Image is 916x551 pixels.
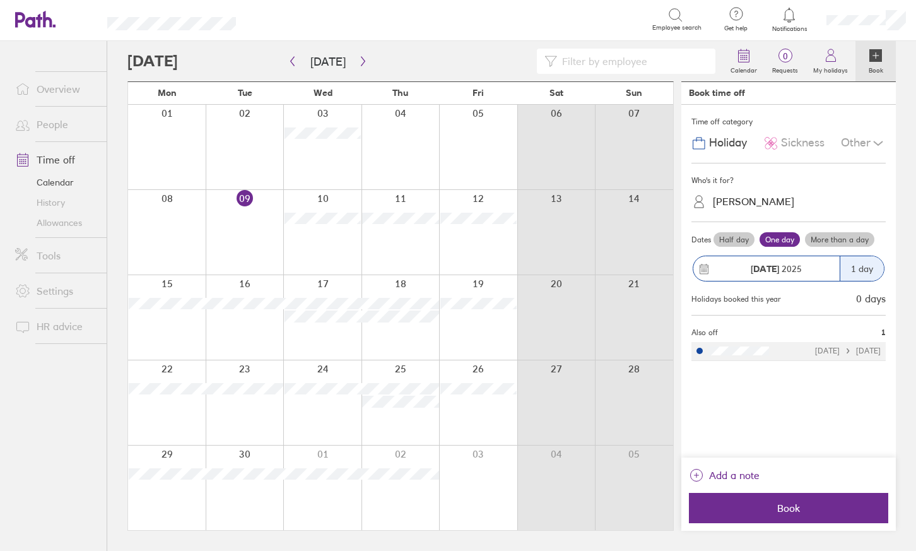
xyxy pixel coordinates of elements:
span: Add a note [709,465,760,485]
span: Wed [314,88,332,98]
div: [DATE] [DATE] [815,347,881,355]
a: Calendar [723,41,765,81]
label: Requests [765,63,806,74]
a: Settings [5,278,107,304]
span: Tue [238,88,252,98]
a: Overview [5,76,107,102]
div: 1 day [840,256,884,281]
span: 1 [881,328,886,337]
button: Book [689,493,888,523]
div: Holidays booked this year [691,295,781,304]
a: Tools [5,243,107,268]
a: Book [855,41,896,81]
span: Dates [691,235,711,244]
div: Search [270,13,302,25]
span: Get help [715,25,756,32]
a: My holidays [806,41,855,81]
span: Employee search [652,24,702,32]
div: Book time off [689,88,745,98]
label: My holidays [806,63,855,74]
label: Half day [713,232,755,247]
a: History [5,193,107,213]
label: More than a day [805,232,874,247]
span: Also off [691,328,718,337]
label: Calendar [723,63,765,74]
label: Book [861,63,891,74]
span: Mon [158,88,177,98]
a: Notifications [769,6,810,33]
div: Time off category [691,112,886,131]
span: Book [698,502,879,514]
div: Other [841,131,886,155]
label: One day [760,232,800,247]
span: 0 [765,51,806,61]
span: Fri [473,88,484,98]
strong: [DATE] [751,263,779,275]
input: Filter by employee [557,49,708,73]
span: Sun [626,88,642,98]
span: Notifications [769,25,810,33]
button: [DATE] [300,51,356,72]
span: Thu [392,88,408,98]
a: People [5,112,107,137]
button: Add a note [689,465,760,485]
a: Calendar [5,172,107,193]
a: HR advice [5,314,107,339]
button: [DATE] 20251 day [691,249,886,288]
div: 0 days [856,293,886,304]
div: Who's it for? [691,171,886,190]
a: Allowances [5,213,107,233]
span: Sickness [781,136,825,150]
div: [PERSON_NAME] [713,196,794,208]
span: Sat [549,88,563,98]
span: Holiday [709,136,747,150]
span: 2025 [751,264,802,274]
a: 0Requests [765,41,806,81]
a: Time off [5,147,107,172]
